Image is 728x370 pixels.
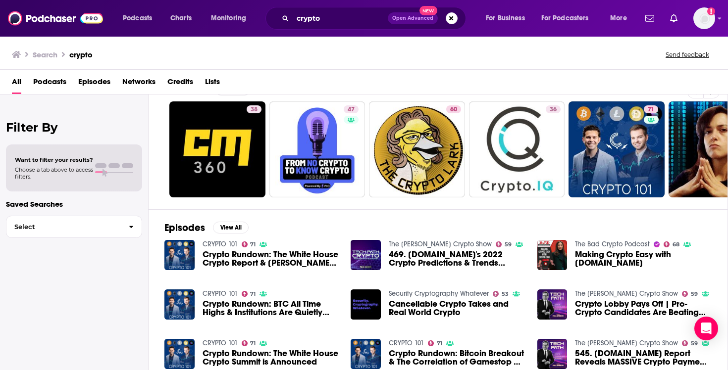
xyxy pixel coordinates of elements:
[250,292,256,296] span: 71
[213,222,249,233] button: View All
[666,10,681,27] a: Show notifications dropdown
[242,340,256,346] a: 71
[664,241,679,247] a: 68
[575,300,712,317] span: Crypto Lobby Pays Off | Pro-Crypto Candidates Are Beating Anti-Crypto Army
[170,11,192,25] span: Charts
[250,341,256,346] span: 71
[691,341,698,346] span: 59
[575,349,712,366] span: 545. [DOMAIN_NAME] Report Reveals MASSIVE Crypto Payments Adoption Interest
[204,10,259,26] button: open menu
[351,339,381,369] a: Crypto Rundown: Bitcoin Breakout & The Correlation of Gamestop & Crypto
[389,349,525,366] a: Crypto Rundown: Bitcoin Breakout & The Correlation of Gamestop & Crypto
[164,222,249,234] a: EpisodesView All
[550,105,557,115] span: 36
[496,241,512,247] a: 59
[575,349,712,366] a: 545. Crypto.com Report Reveals MASSIVE Crypto Payments Adoption Interest
[693,7,715,29] span: Logged in as melrosepr
[205,74,220,94] a: Lists
[505,242,512,247] span: 59
[203,289,238,298] a: CRYPTO 101
[33,74,66,94] a: Podcasts
[486,11,525,25] span: For Business
[167,74,193,94] a: Credits
[15,166,93,180] span: Choose a tab above to access filters.
[169,101,265,197] a: 38
[269,101,365,197] a: 47
[644,105,658,113] a: 71
[575,339,678,347] a: The Paul Barron Crypto Show
[344,105,359,113] a: 47
[575,250,712,267] span: Making Crypto Easy with [DOMAIN_NAME]
[12,74,21,94] span: All
[122,74,156,94] a: Networks
[203,300,339,317] a: Crypto Rundown: BTC All Time Highs & Institutions Are Quietly Buying Crypto While building Crypto...
[351,240,381,270] img: 469. Crypto.com's 2022 Crypto Predictions & Trends Analysis
[691,292,698,296] span: 59
[203,240,238,248] a: CRYPTO 101
[437,341,442,346] span: 71
[537,240,568,270] img: Making Crypto Easy with Crypto.com
[388,12,438,24] button: Open AdvancedNew
[203,339,238,347] a: CRYPTO 101
[537,289,568,320] img: Crypto Lobby Pays Off | Pro-Crypto Candidates Are Beating Anti-Crypto Army
[203,250,339,267] a: Crypto Rundown: The White House Crypto Report & JP Morgan Offers Crypto Rewards
[369,101,465,197] a: 60
[575,240,650,248] a: The Bad Crypto Podcast
[242,241,256,247] a: 71
[8,9,103,28] img: Podchaser - Follow, Share and Rate Podcasts
[203,349,339,366] span: Crypto Rundown: The White House Crypto Summit is Announced
[575,289,678,298] a: The Paul Barron Crypto Show
[348,105,355,115] span: 47
[575,250,712,267] a: Making Crypto Easy with Crypto.com
[247,105,261,113] a: 38
[203,250,339,267] span: Crypto Rundown: The White House Crypto Report & [PERSON_NAME] Offers Crypto Rewards
[693,7,715,29] button: Show profile menu
[164,339,195,369] img: Crypto Rundown: The White House Crypto Summit is Announced
[116,10,165,26] button: open menu
[673,242,679,247] span: 68
[389,250,525,267] a: 469. Crypto.com's 2022 Crypto Predictions & Trends Analysis
[33,50,57,59] h3: Search
[251,105,258,115] span: 38
[682,340,698,346] a: 59
[537,339,568,369] img: 545. Crypto.com Report Reveals MASSIVE Crypto Payments Adoption Interest
[469,101,565,197] a: 36
[293,10,388,26] input: Search podcasts, credits, & more...
[648,105,654,115] span: 71
[450,105,457,115] span: 60
[164,240,195,270] img: Crypto Rundown: The White House Crypto Report & JP Morgan Offers Crypto Rewards
[389,250,525,267] span: 469. [DOMAIN_NAME]'s 2022 Crypto Predictions & Trends Analysis
[663,50,712,59] button: Send feedback
[164,10,198,26] a: Charts
[493,291,509,297] a: 53
[389,289,489,298] a: Security Cryptography Whatever
[78,74,110,94] a: Episodes
[446,105,461,113] a: 60
[535,10,603,26] button: open menu
[389,339,424,347] a: CRYPTO 101
[164,289,195,320] img: Crypto Rundown: BTC All Time Highs & Institutions Are Quietly Buying Crypto While building Crypto...
[6,216,142,238] button: Select
[502,292,509,296] span: 53
[15,156,93,163] span: Want to filter your results?
[392,16,433,21] span: Open Advanced
[641,10,658,27] a: Show notifications dropdown
[389,240,492,248] a: The Paul Barron Crypto Show
[389,300,525,317] a: Cancellable Crypto Takes and Real World Crypto
[164,222,205,234] h2: Episodes
[693,7,715,29] img: User Profile
[242,291,256,297] a: 71
[610,11,627,25] span: More
[6,120,142,135] h2: Filter By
